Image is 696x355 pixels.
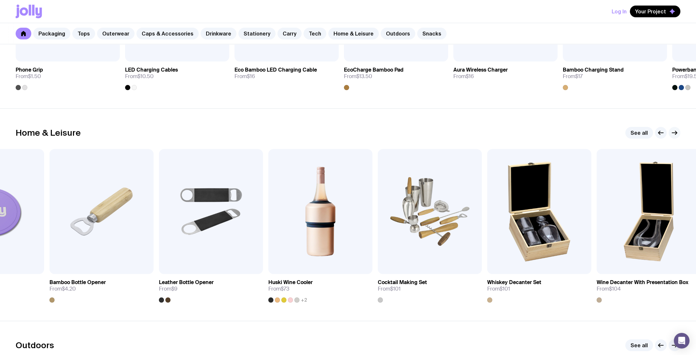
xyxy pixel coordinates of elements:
a: View [638,48,660,60]
button: Add to wishlist [350,48,409,60]
button: Add to wishlist [494,261,552,273]
button: Add to wishlist [22,48,81,60]
a: View [672,261,694,273]
h3: LED Charging Cables [125,67,178,73]
a: Eco Bamboo LED Charging CableFrom$16 [234,61,339,85]
button: Add to wishlist [603,261,662,273]
button: Add to wishlist [275,261,334,273]
h3: Huski Wine Cooler [268,279,313,286]
span: From [125,73,154,80]
h3: Bamboo Charging Stand [563,67,624,73]
span: Add to wishlist [401,264,438,270]
span: From [50,286,76,292]
span: Add to wishlist [182,264,219,270]
span: Add to wishlist [510,264,547,270]
button: Add to wishlist [384,261,443,273]
a: Cocktail Making SetFrom$101 [378,274,482,303]
a: LED Charging CablesFrom$10.50 [125,61,229,90]
h3: Aura Wireless Charger [453,67,508,73]
a: EcoCharge Bamboo PadFrom$13.50 [344,61,448,90]
button: Add to wishlist [460,48,518,60]
span: Add to wishlist [257,51,294,58]
a: View [529,48,551,60]
a: Bamboo Bottle OpenerFrom$4.20 [50,274,154,303]
a: Drinkware [201,28,236,39]
a: Outdoors [381,28,415,39]
a: Stationery [238,28,276,39]
span: Add to wishlist [38,51,76,58]
a: Huski Wine CoolerFrom$73+2 [268,274,373,303]
a: Aura Wireless ChargerFrom$16 [453,61,558,85]
span: Add to wishlist [476,51,513,58]
a: See all [625,127,653,139]
button: Add to wishlist [569,48,628,60]
span: $17 [575,73,583,80]
a: Snacks [417,28,447,39]
button: Add to wishlist [56,261,115,273]
a: View [125,261,147,273]
a: View [563,261,585,273]
a: View [16,261,38,273]
button: Add to wishlist [165,261,224,273]
h2: Home & Leisure [16,128,81,138]
a: View [234,261,257,273]
a: View [453,261,476,273]
a: Leather Bottle OpenerFrom$9 [159,274,263,303]
h3: Leather Bottle Opener [159,279,214,286]
span: From [453,73,474,80]
a: Caps & Accessories [136,28,199,39]
span: Add to wishlist [291,264,328,270]
a: See all [625,339,653,351]
span: From [597,286,621,292]
a: View [344,261,366,273]
a: Carry [277,28,302,39]
div: Open Intercom Messenger [674,333,689,348]
button: Add to wishlist [132,48,190,60]
a: Whiskey Decanter SetFrom$101 [487,274,591,303]
h3: Whiskey Decanter Set [487,279,541,286]
a: Phone GripFrom$1.50 [16,61,120,90]
span: Add to wishlist [586,51,623,58]
span: $73 [281,285,289,292]
a: Home & Leisure [328,28,379,39]
span: $16 [247,73,255,80]
h3: Wine Decanter With Presentation Box [597,279,689,286]
span: +2 [301,297,307,303]
span: Add to wishlist [367,51,404,58]
a: Packaging [33,28,70,39]
span: From [268,286,289,292]
button: Add to wishlist [241,48,300,60]
a: View [91,48,113,60]
span: $104 [609,285,621,292]
span: From [344,73,372,80]
span: From [487,286,510,292]
span: $16 [466,73,474,80]
h3: EcoCharge Bamboo Pad [344,67,404,73]
button: Log In [612,6,627,17]
a: Tops [72,28,95,39]
a: Bamboo Charging StandFrom$17 [563,61,667,90]
span: $101 [390,285,401,292]
h2: Outdoors [16,340,54,350]
h3: Eco Bamboo LED Charging Cable [234,67,317,73]
a: Tech [304,28,326,39]
span: From [159,286,178,292]
span: Add to wishlist [148,51,185,58]
span: $1.50 [28,73,41,80]
h3: Bamboo Bottle Opener [50,279,106,286]
span: $4.20 [62,285,76,292]
h3: Phone Grip [16,67,43,73]
span: From [234,73,255,80]
span: Your Project [635,8,666,15]
span: $13.50 [356,73,372,80]
span: Add to wishlist [619,264,657,270]
button: Your Project [630,6,680,17]
span: $10.50 [137,73,154,80]
span: Add to wishlist [72,264,109,270]
a: View [310,48,332,60]
span: $9 [171,285,178,292]
h3: Cocktail Making Set [378,279,427,286]
span: From [563,73,583,80]
a: View [201,48,223,60]
span: From [16,73,41,80]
